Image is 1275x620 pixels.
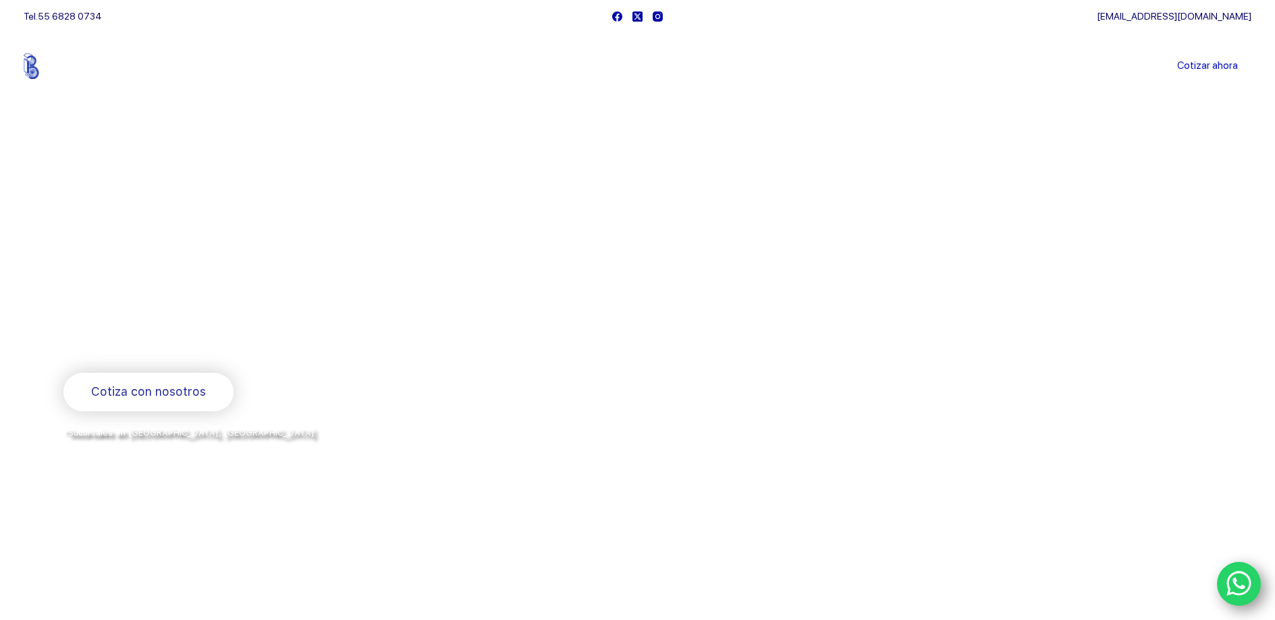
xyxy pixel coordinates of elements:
[653,11,663,22] a: Instagram
[91,382,206,402] span: Cotiza con nosotros
[612,11,622,22] a: Facebook
[24,53,108,79] img: Balerytodo
[38,11,102,22] a: 55 6828 0734
[63,201,236,218] span: Bienvenido a Balerytodo®
[63,373,234,411] a: Cotiza con nosotros
[1097,11,1251,22] a: [EMAIL_ADDRESS][DOMAIN_NAME]
[63,230,551,324] span: Somos los doctores de la industria
[479,32,796,100] nav: Menu Principal
[24,11,102,22] span: Tel.
[63,442,390,453] span: y envíos a todo [GEOGRAPHIC_DATA] por la paquetería de su preferencia
[632,11,643,22] a: X (Twitter)
[1217,562,1262,606] a: WhatsApp
[63,338,330,355] span: Rodamientos y refacciones industriales
[1164,53,1251,80] a: Cotizar ahora
[63,428,315,438] span: *Sucursales en [GEOGRAPHIC_DATA], [GEOGRAPHIC_DATA]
